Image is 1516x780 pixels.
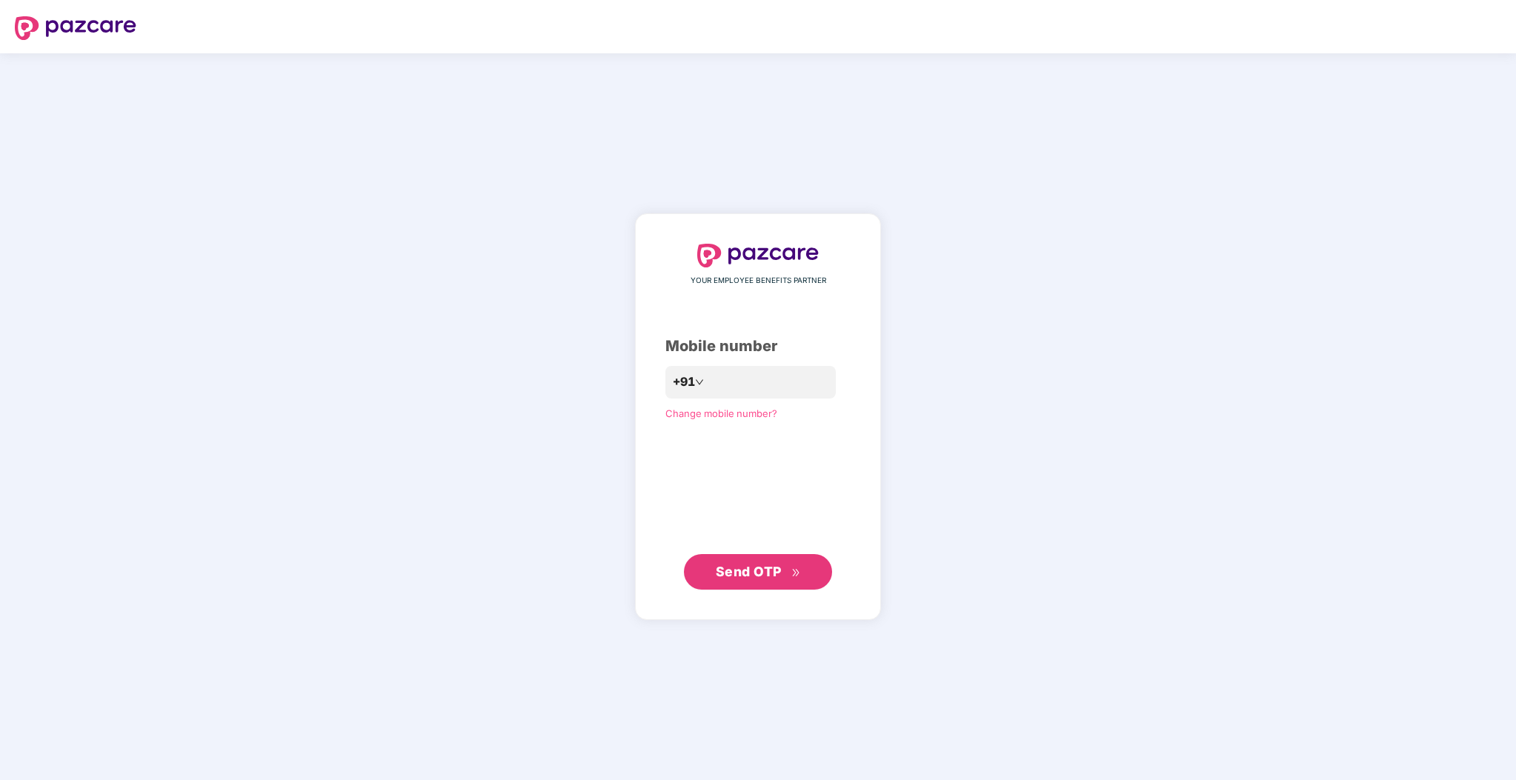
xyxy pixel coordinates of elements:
[665,335,851,358] div: Mobile number
[695,378,704,387] span: down
[791,568,801,578] span: double-right
[691,275,826,287] span: YOUR EMPLOYEE BENEFITS PARTNER
[673,373,695,391] span: +91
[665,407,777,419] a: Change mobile number?
[684,554,832,590] button: Send OTPdouble-right
[15,16,136,40] img: logo
[716,564,782,579] span: Send OTP
[697,244,819,267] img: logo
